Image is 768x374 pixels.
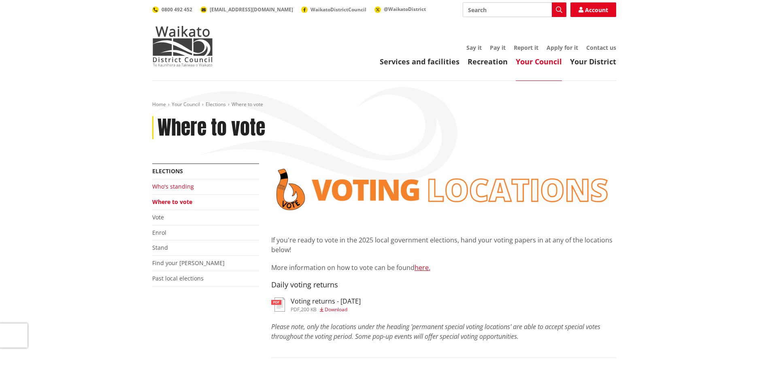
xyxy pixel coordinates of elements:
[271,322,600,341] em: Please note, only the locations under the heading 'permanent special voting locations' are able t...
[301,306,317,313] span: 200 KB
[374,6,426,13] a: @WaikatoDistrict
[490,44,506,51] a: Pay it
[516,57,562,66] a: Your Council
[152,244,168,251] a: Stand
[152,183,194,190] a: Who's standing
[271,280,616,289] h4: Daily voting returns
[152,259,225,267] a: Find your [PERSON_NAME]
[468,57,508,66] a: Recreation
[152,198,192,206] a: Where to vote
[162,6,192,13] span: 0800 492 452
[586,44,616,51] a: Contact us
[380,57,460,66] a: Services and facilities
[157,116,265,140] h1: Where to vote
[384,6,426,13] span: @WaikatoDistrict
[301,6,366,13] a: WaikatoDistrictCouncil
[463,2,566,17] input: Search input
[271,297,361,312] a: Voting returns - [DATE] pdf,200 KB Download
[152,26,213,66] img: Waikato District Council - Te Kaunihera aa Takiwaa o Waikato
[311,6,366,13] span: WaikatoDistrictCouncil
[152,213,164,221] a: Vote
[466,44,482,51] a: Say it
[271,164,616,215] img: voting locations banner
[152,101,166,108] a: Home
[547,44,578,51] a: Apply for it
[570,2,616,17] a: Account
[271,297,285,312] img: document-pdf.svg
[152,229,166,236] a: Enrol
[291,307,361,312] div: ,
[514,44,538,51] a: Report it
[152,274,204,282] a: Past local elections
[291,306,300,313] span: pdf
[271,263,616,272] p: More information on how to vote can be found
[271,235,616,255] p: If you're ready to vote in the 2025 local government elections, hand your voting papers in at any...
[210,6,293,13] span: [EMAIL_ADDRESS][DOMAIN_NAME]
[731,340,760,369] iframe: Messenger Launcher
[415,263,430,272] a: here.
[291,297,361,305] h3: Voting returns - [DATE]
[325,306,347,313] span: Download
[152,101,616,108] nav: breadcrumb
[570,57,616,66] a: Your District
[232,101,263,108] span: Where to vote
[172,101,200,108] a: Your Council
[152,6,192,13] a: 0800 492 452
[206,101,226,108] a: Elections
[152,167,183,175] a: Elections
[200,6,293,13] a: [EMAIL_ADDRESS][DOMAIN_NAME]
